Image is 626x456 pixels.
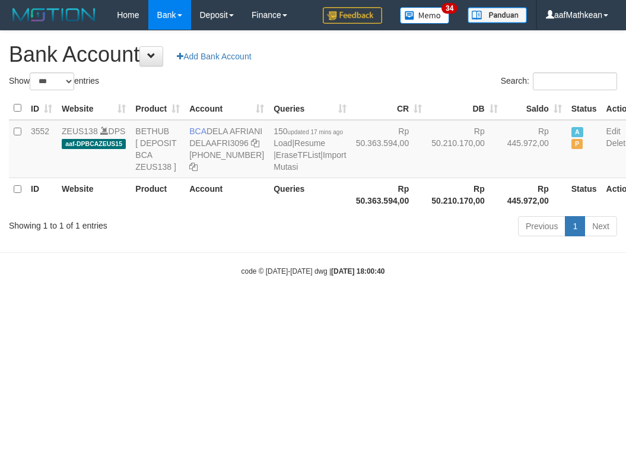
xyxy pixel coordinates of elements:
[241,267,385,275] small: code © [DATE]-[DATE] dwg |
[503,120,567,178] td: Rp 445.972,00
[565,216,585,236] a: 1
[441,3,457,14] span: 34
[9,6,99,24] img: MOTION_logo.png
[185,120,269,178] td: DELA AFRIANI [PHONE_NUMBER]
[331,267,385,275] strong: [DATE] 18:00:40
[169,46,259,66] a: Add Bank Account
[503,178,567,211] th: Rp 445.972,00
[501,72,617,90] label: Search:
[189,162,198,172] a: Copy 8692458639 to clipboard
[57,97,131,120] th: Website: activate to sort column ascending
[131,120,185,178] td: BETHUB [ DEPOSIT BCA ZEUS138 ]
[9,43,617,66] h1: Bank Account
[294,138,325,148] a: Resume
[57,178,131,211] th: Website
[185,97,269,120] th: Account: activate to sort column ascending
[62,139,126,149] span: aaf-DPBCAZEUS15
[468,7,527,23] img: panduan.png
[185,178,269,211] th: Account
[30,72,74,90] select: Showentries
[606,126,621,136] a: Edit
[26,97,57,120] th: ID: activate to sort column ascending
[274,138,292,148] a: Load
[571,139,583,149] span: Paused
[26,120,57,178] td: 3552
[9,72,99,90] label: Show entries
[503,97,567,120] th: Saldo: activate to sort column ascending
[274,150,346,172] a: Import Mutasi
[427,178,503,211] th: Rp 50.210.170,00
[274,126,343,136] span: 150
[131,97,185,120] th: Product: activate to sort column ascending
[251,138,259,148] a: Copy DELAAFRI3096 to clipboard
[518,216,565,236] a: Previous
[323,7,382,24] img: Feedback.jpg
[427,120,503,178] td: Rp 50.210.170,00
[276,150,320,160] a: EraseTFList
[189,138,249,148] a: DELAAFRI3096
[62,126,98,136] a: ZEUS138
[351,97,427,120] th: CR: activate to sort column ascending
[269,178,351,211] th: Queries
[571,127,583,137] span: Active
[533,72,617,90] input: Search:
[189,126,206,136] span: BCA
[567,178,602,211] th: Status
[9,215,252,232] div: Showing 1 to 1 of 1 entries
[351,120,427,178] td: Rp 50.363.594,00
[274,126,346,172] span: | | |
[584,216,617,236] a: Next
[269,97,351,120] th: Queries: activate to sort column ascending
[131,178,185,211] th: Product
[567,97,602,120] th: Status
[427,97,503,120] th: DB: activate to sort column ascending
[400,7,450,24] img: Button%20Memo.svg
[351,178,427,211] th: Rp 50.363.594,00
[288,129,343,135] span: updated 17 mins ago
[57,120,131,178] td: DPS
[26,178,57,211] th: ID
